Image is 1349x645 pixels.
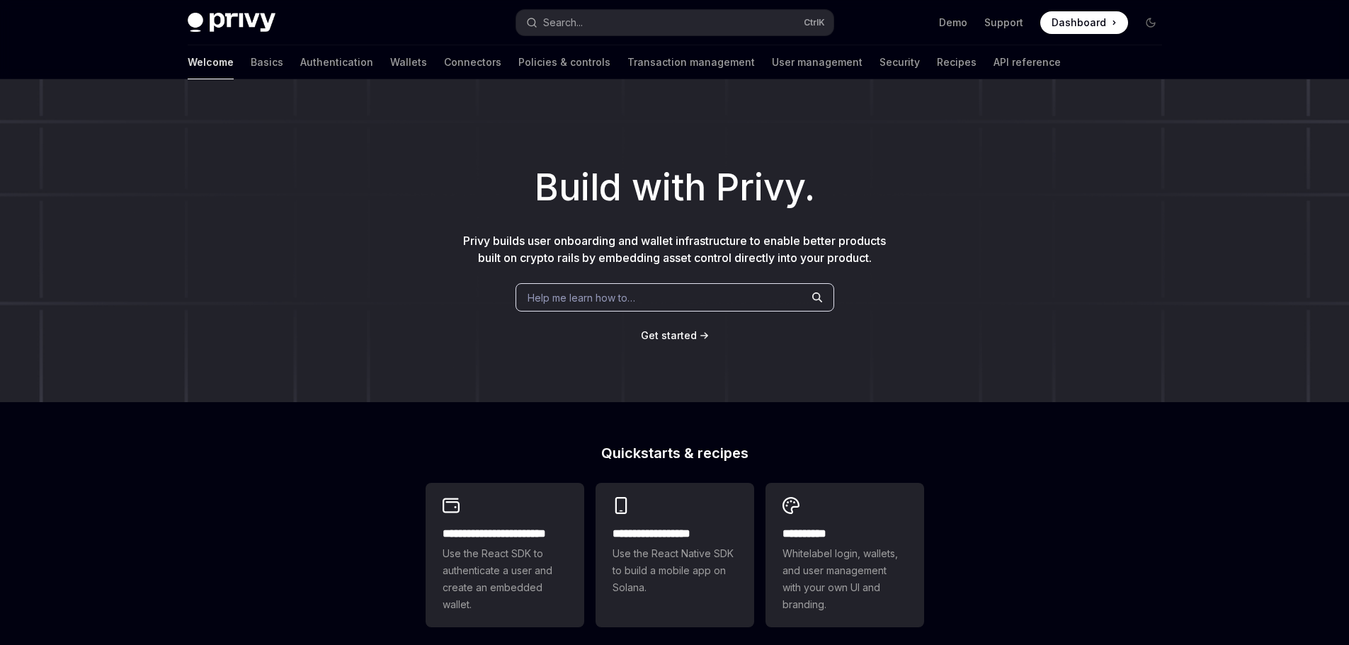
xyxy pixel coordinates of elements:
[613,545,737,596] span: Use the React Native SDK to build a mobile app on Solana.
[23,160,1326,215] h1: Build with Privy.
[994,45,1061,79] a: API reference
[188,13,275,33] img: dark logo
[426,446,924,460] h2: Quickstarts & recipes
[300,45,373,79] a: Authentication
[939,16,967,30] a: Demo
[516,10,833,35] button: Open search
[880,45,920,79] a: Security
[596,483,754,627] a: **** **** **** ***Use the React Native SDK to build a mobile app on Solana.
[188,45,234,79] a: Welcome
[765,483,924,627] a: **** *****Whitelabel login, wallets, and user management with your own UI and branding.
[641,329,697,343] a: Get started
[1040,11,1128,34] a: Dashboard
[984,16,1023,30] a: Support
[627,45,755,79] a: Transaction management
[543,14,583,31] div: Search...
[1052,16,1106,30] span: Dashboard
[251,45,283,79] a: Basics
[390,45,427,79] a: Wallets
[443,545,567,613] span: Use the React SDK to authenticate a user and create an embedded wallet.
[518,45,610,79] a: Policies & controls
[937,45,977,79] a: Recipes
[463,234,886,265] span: Privy builds user onboarding and wallet infrastructure to enable better products built on crypto ...
[804,17,825,28] span: Ctrl K
[1139,11,1162,34] button: Toggle dark mode
[782,545,907,613] span: Whitelabel login, wallets, and user management with your own UI and branding.
[444,45,501,79] a: Connectors
[772,45,863,79] a: User management
[641,329,697,341] span: Get started
[528,290,635,305] span: Help me learn how to…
